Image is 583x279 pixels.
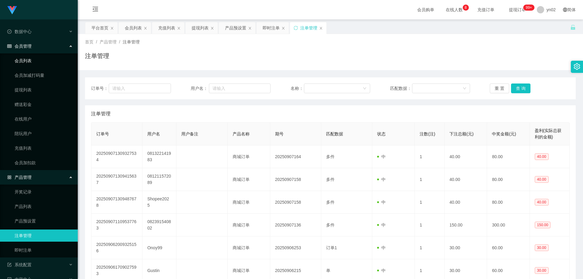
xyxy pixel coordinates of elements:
td: 商城订单 [228,145,270,168]
span: 产品名称 [233,131,250,136]
div: 即时注单 [263,22,280,34]
input: 请输入 [209,83,271,93]
span: 中 [377,268,386,273]
td: 202509071309327534 [91,145,142,168]
sup: 8 [463,5,469,11]
span: 用户名： [191,85,209,92]
span: 期号 [275,131,284,136]
td: 80.00 [487,168,530,191]
i: 图标: close [281,26,285,30]
div: 平台首页 [91,22,108,34]
td: 20250907158 [270,191,321,214]
td: 081322141983 [142,145,176,168]
i: 图标: sync [294,26,298,30]
td: 80.00 [487,145,530,168]
span: 产品管理 [100,39,117,44]
i: 图标: close [210,26,214,30]
td: 30.00 [445,236,487,259]
sup: 270 [523,5,534,11]
span: 30.00 [535,267,549,274]
td: 40.00 [445,145,487,168]
td: 1 [415,168,445,191]
span: 多件 [326,200,335,205]
span: 下注总额(元) [449,131,473,136]
span: 中 [377,177,386,182]
a: 会员加减打码量 [15,69,73,81]
button: 重 置 [490,83,509,93]
i: 图标: down [463,87,466,91]
span: 状态 [377,131,386,136]
span: 在线人数 [443,8,466,12]
span: 系统配置 [7,262,32,267]
span: 中 [377,223,386,227]
i: 图标: table [7,44,12,48]
i: 图标: close [248,26,252,30]
a: 产品预设置 [15,215,73,227]
a: 产品列表 [15,200,73,213]
span: 提现订单 [506,8,529,12]
span: 注单管理 [91,110,111,117]
span: 中奖金额(元) [492,131,516,136]
span: 会员管理 [7,44,32,49]
a: 在线用户 [15,113,73,125]
div: 会员列表 [125,22,142,34]
span: 40.00 [535,199,549,206]
td: Onoy99 [142,236,176,259]
span: 数据中心 [7,29,32,34]
i: 图标: form [7,263,12,267]
span: 用户名 [147,131,160,136]
span: 40.00 [535,176,549,183]
td: 150.00 [445,214,487,236]
img: logo.9652507e.png [7,6,17,15]
a: 注单管理 [15,230,73,242]
i: 图标: close [144,26,147,30]
span: 中 [377,200,386,205]
span: 注单管理 [123,39,140,44]
i: 图标: check-circle-o [7,29,12,34]
td: 40.00 [445,168,487,191]
span: 首页 [85,39,94,44]
span: 多件 [326,154,335,159]
a: 陪玩用户 [15,128,73,140]
span: 订单号： [91,85,109,92]
span: 名称： [291,85,304,92]
i: 图标: menu-fold [85,0,106,20]
input: 请输入 [109,83,171,93]
i: 图标: close [319,26,323,30]
td: 1 [415,214,445,236]
span: 多件 [326,177,335,182]
span: 150.00 [535,222,551,228]
td: 40.00 [445,191,487,214]
span: 盈利(实际总获利的金额) [535,128,562,139]
span: 40.00 [535,153,549,160]
td: 80.00 [487,191,530,214]
i: 图标: close [177,26,181,30]
i: 图标: unlock [570,25,576,30]
span: 用户备注 [181,131,198,136]
td: 20250907164 [270,145,321,168]
div: 充值列表 [158,22,175,34]
a: 提现列表 [15,84,73,96]
div: 产品预设置 [225,22,246,34]
i: 图标: global [563,8,567,12]
div: 提现列表 [192,22,209,34]
span: 30.00 [535,244,549,251]
span: 匹配数据： [390,85,412,92]
a: 赠送彩金 [15,98,73,111]
a: 会员加扣款 [15,157,73,169]
td: 202509062009325156 [91,236,142,259]
span: 中 [377,245,386,250]
span: 产品管理 [7,175,32,180]
a: 开奖记录 [15,186,73,198]
i: 图标: setting [574,63,580,70]
span: 单 [326,268,330,273]
span: 匹配数据 [326,131,343,136]
td: 202509071309487678 [91,191,142,214]
td: 1 [415,145,445,168]
td: 商城订单 [228,236,270,259]
button: 查 询 [511,83,530,93]
span: / [119,39,120,44]
a: 会员列表 [15,55,73,67]
span: 注数(注) [420,131,435,136]
span: 充值订单 [474,8,497,12]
